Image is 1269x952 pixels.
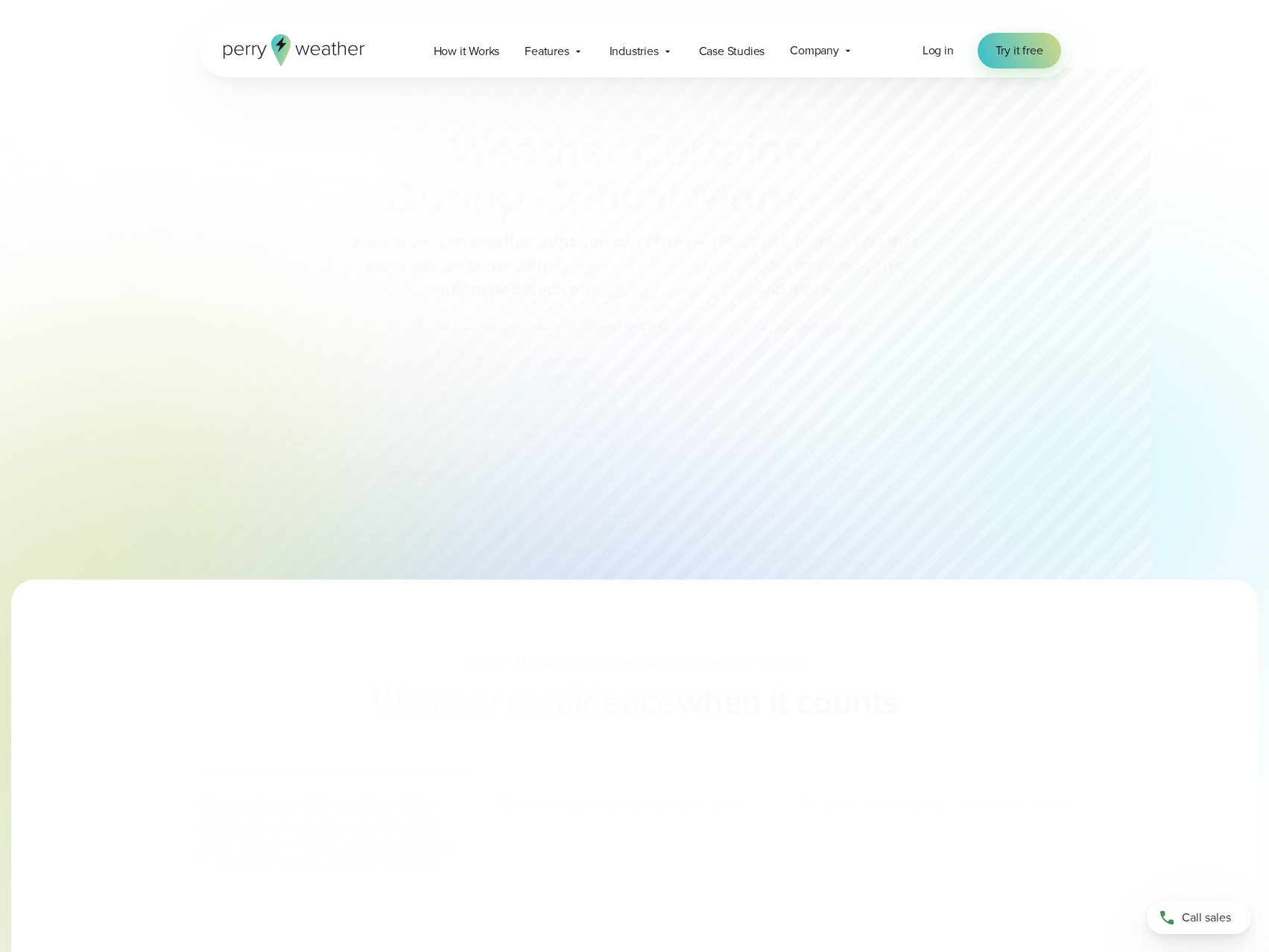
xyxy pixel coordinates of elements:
[699,42,765,60] span: Case Studies
[421,36,513,66] a: How it Works
[610,42,659,60] span: Industries
[686,36,778,66] a: Case Studies
[1147,901,1251,934] a: Call sales
[434,42,500,60] span: How it Works
[996,42,1043,60] span: Try it free
[790,42,839,60] span: Company
[1182,909,1231,927] span: Call sales
[525,42,569,60] span: Features
[978,33,1061,69] a: Try it free
[923,42,954,60] a: Log in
